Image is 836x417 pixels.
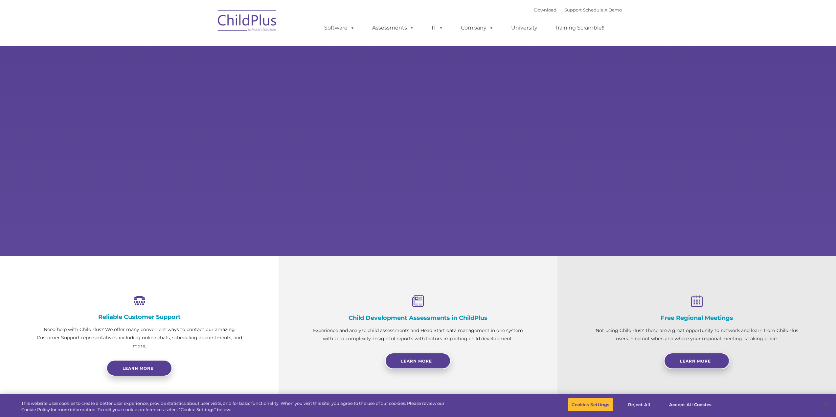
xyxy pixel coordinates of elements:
[106,360,172,376] a: Learn more
[590,326,803,343] p: Not using ChildPlus? These are a great opportunity to network and learn from ChildPlus users. Fin...
[425,21,450,34] a: IT
[318,21,361,34] a: Software
[33,313,246,321] h4: Reliable Customer Support
[123,366,153,371] span: Learn more
[680,359,711,364] span: Learn More
[21,400,460,413] div: This website uses cookies to create a better user experience, provide statistics about user visit...
[505,21,544,34] a: University
[564,7,582,12] a: Support
[385,353,451,369] a: Learn More
[666,398,715,412] button: Accept All Cookies
[568,398,613,412] button: Cookies Settings
[818,398,833,412] button: Close
[366,21,421,34] a: Assessments
[619,398,660,412] button: Reject All
[534,7,622,12] font: |
[534,7,556,12] a: Download
[664,353,730,369] a: Learn More
[311,326,524,343] p: Experience and analyze child assessments and Head Start data management in one system with zero c...
[33,325,246,350] p: Need help with ChildPlus? We offer many convenient ways to contact our amazing Customer Support r...
[583,7,622,12] a: Schedule A Demo
[311,314,524,322] h4: Child Development Assessments in ChildPlus
[454,21,500,34] a: Company
[548,21,611,34] a: Training Scramble!!
[215,5,280,38] img: ChildPlus by Procare Solutions
[590,314,803,322] h4: Free Regional Meetings
[401,359,432,364] span: Learn More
